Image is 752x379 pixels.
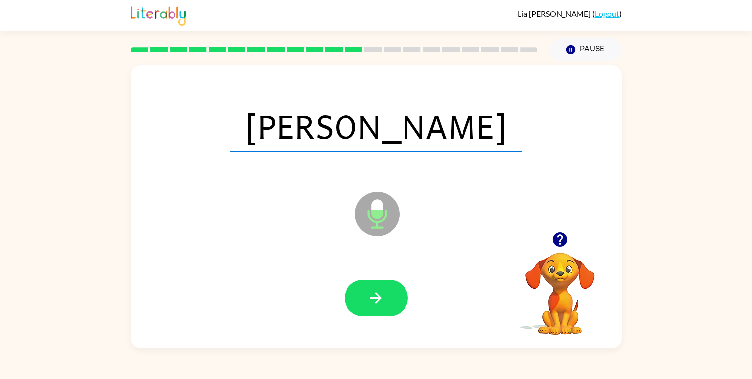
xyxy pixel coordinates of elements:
video: Your browser must support playing .mp4 files to use Literably. Please try using another browser. [511,237,610,336]
img: Literably [131,4,186,26]
span: Lia [PERSON_NAME] [518,9,592,18]
span: [PERSON_NAME] [230,100,522,152]
button: Pause [550,38,622,61]
div: ( ) [518,9,622,18]
a: Logout [595,9,619,18]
